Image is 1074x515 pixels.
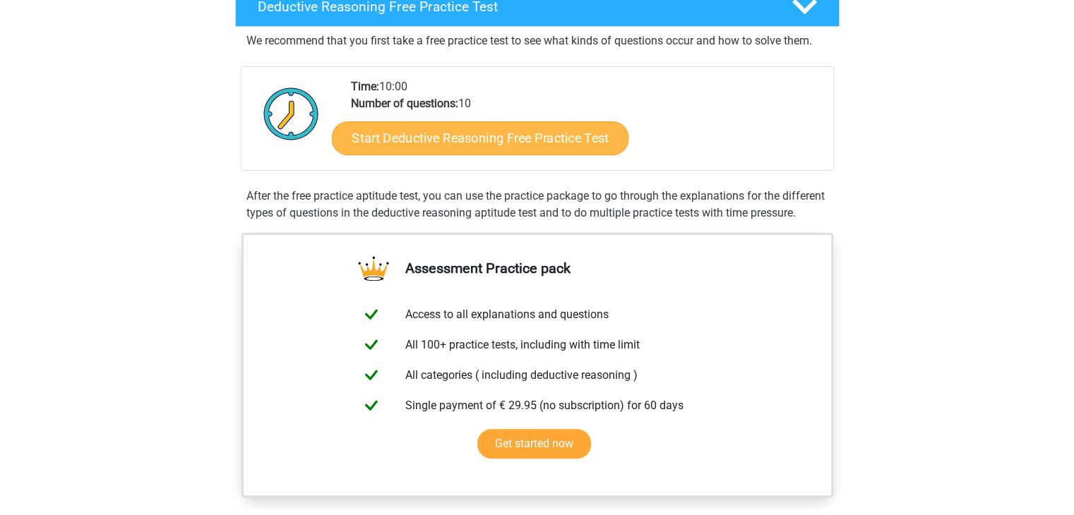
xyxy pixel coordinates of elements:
[241,188,834,222] div: After the free practice aptitude test, you can use the practice package to go through the explana...
[340,78,833,170] div: 10:00 10
[351,80,379,93] b: Time:
[246,32,828,49] p: We recommend that you first take a free practice test to see what kinds of questions occur and ho...
[256,78,327,149] img: Clock
[351,97,458,110] b: Number of questions:
[477,429,591,459] a: Get started now
[331,121,628,154] a: Start Deductive Reasoning Free Practice Test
